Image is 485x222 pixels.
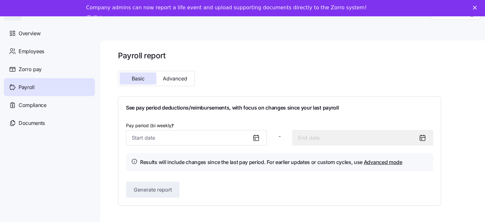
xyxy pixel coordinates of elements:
[86,15,126,22] a: Take a tour
[140,158,402,166] h4: Results will include changes since the last pay period. For earlier updates or custom cycles, use
[86,4,367,11] div: Company admins can now report a life event and upload supporting documents directly to the Zorro ...
[4,78,95,96] a: Payroll
[126,130,267,145] input: Start date
[163,76,187,81] span: Advanced
[19,65,42,73] span: Zorro pay
[4,24,95,42] a: Overview
[19,119,45,127] span: Documents
[132,76,145,81] span: Basic
[4,96,95,114] a: Compliance
[126,122,175,129] label: Pay period (bi weekly)
[118,51,441,61] h1: Payroll report
[126,104,433,111] h1: See pay period deductions/reimbursements, with focus on changes since your last payroll
[19,47,44,55] span: Employees
[134,186,172,193] span: Generate report
[4,114,95,132] a: Documents
[19,83,35,91] span: Payroll
[19,29,40,37] span: Overview
[473,6,479,10] div: Close
[19,101,46,109] span: Compliance
[4,42,95,60] a: Employees
[364,159,402,165] a: Advanced mode
[126,182,180,198] button: Generate report
[279,132,281,140] span: -
[4,60,95,78] a: Zorro pay
[292,130,433,145] input: End date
